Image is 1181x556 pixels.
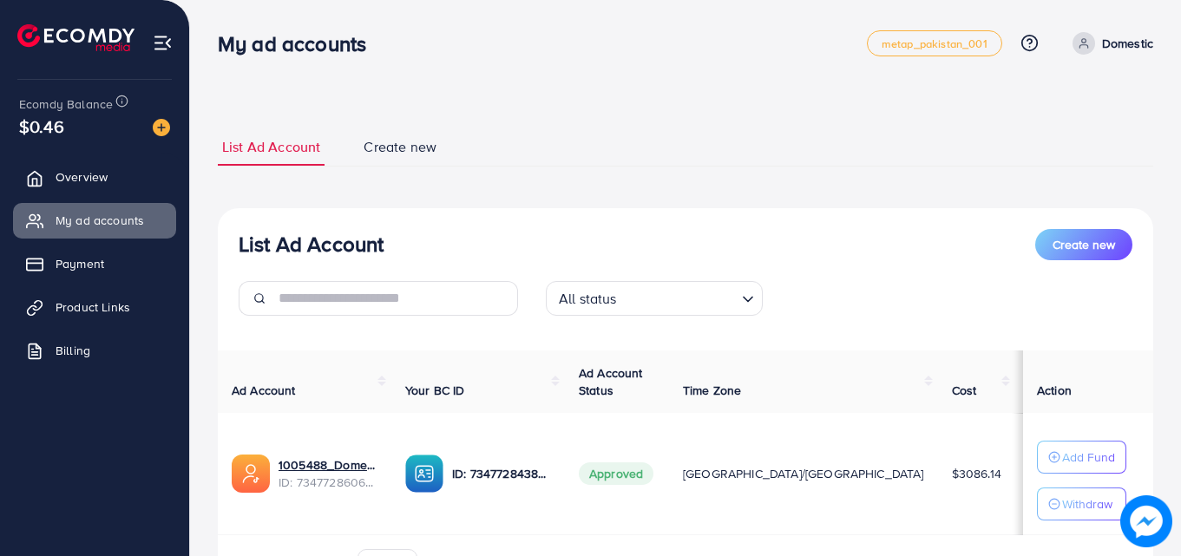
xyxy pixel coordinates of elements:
img: ic-ads-acc.e4c84228.svg [232,455,270,493]
div: <span class='underline'>1005488_Domesticcc_1710776396283</span></br>7347728606426251265 [279,456,377,492]
p: ID: 7347728438985424897 [452,463,551,484]
a: Domestic [1066,32,1153,55]
img: image [153,119,170,136]
span: $3086.14 [952,465,1001,482]
a: 1005488_Domesticcc_1710776396283 [279,456,377,474]
img: image [1120,495,1172,547]
span: Ecomdy Balance [19,95,113,113]
span: Billing [56,342,90,359]
span: Overview [56,168,108,186]
span: [GEOGRAPHIC_DATA]/[GEOGRAPHIC_DATA] [683,465,924,482]
p: Domestic [1102,33,1153,54]
span: Payment [56,255,104,272]
div: Search for option [546,281,763,316]
span: Your BC ID [405,382,465,399]
a: Payment [13,246,176,281]
span: Cost [952,382,977,399]
button: Add Fund [1037,441,1126,474]
button: Withdraw [1037,487,1126,520]
a: My ad accounts [13,203,176,238]
input: Search for option [622,283,735,311]
a: Product Links [13,290,176,324]
span: $0.46 [19,114,64,139]
span: ID: 7347728606426251265 [279,474,377,491]
a: metap_pakistan_001 [867,30,1002,56]
h3: List Ad Account [239,232,384,257]
span: Ad Account Status [579,364,643,399]
p: Withdraw [1062,494,1112,514]
span: Approved [579,462,653,485]
a: Overview [13,160,176,194]
img: logo [17,24,135,51]
span: List Ad Account [222,137,320,157]
h3: My ad accounts [218,31,380,56]
span: Create new [364,137,436,157]
p: Add Fund [1062,447,1115,468]
span: All status [555,286,620,311]
span: Product Links [56,298,130,316]
span: Ad Account [232,382,296,399]
span: Create new [1053,236,1115,253]
span: Time Zone [683,382,741,399]
button: Create new [1035,229,1132,260]
span: metap_pakistan_001 [882,38,987,49]
img: menu [153,33,173,53]
a: Billing [13,333,176,368]
span: Action [1037,382,1072,399]
span: My ad accounts [56,212,144,229]
img: ic-ba-acc.ded83a64.svg [405,455,443,493]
